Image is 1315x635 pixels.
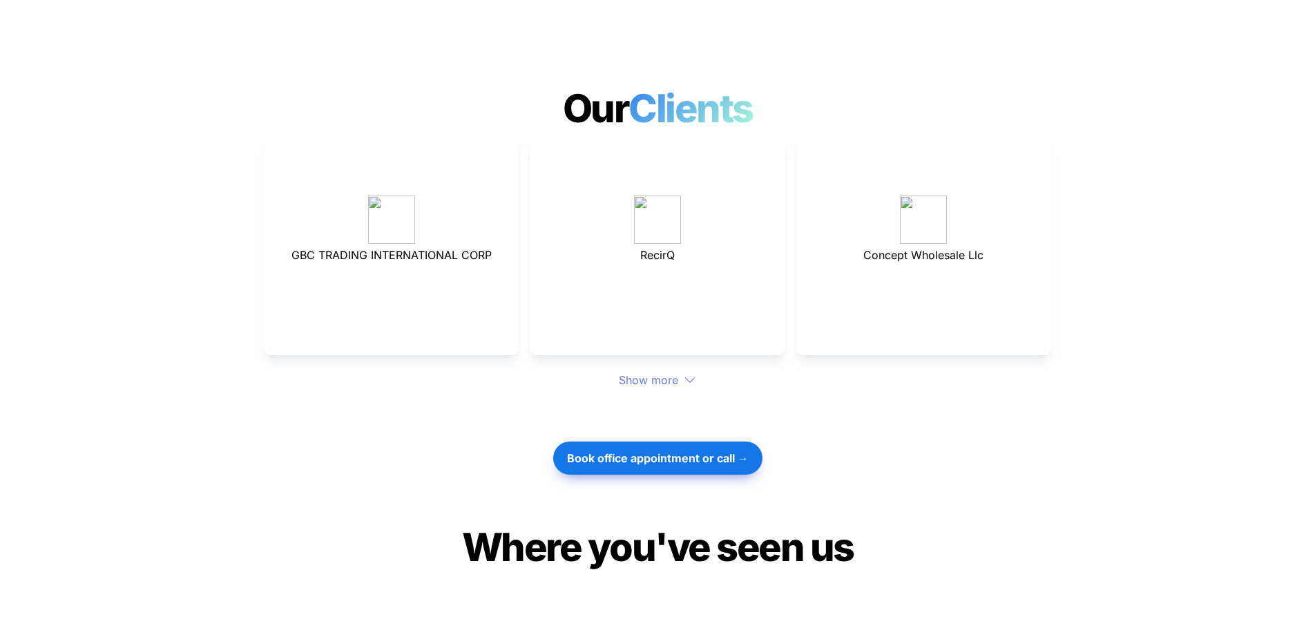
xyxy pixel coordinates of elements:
[563,85,629,132] span: Our
[863,248,983,262] span: Concept Wholesale Llc
[553,435,762,482] a: Book office appointment or call →
[640,248,675,262] span: RecirQ
[553,442,762,475] button: Book office appointment or call →
[264,372,1051,388] div: Show more
[604,587,711,603] span: Join 1000+ happ
[567,451,749,465] strong: Book office appointment or call →
[628,85,760,132] span: Clients
[291,248,492,262] span: GBC TRADING INTERNATIONAL CORP
[462,524,854,571] span: Where you've seen us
